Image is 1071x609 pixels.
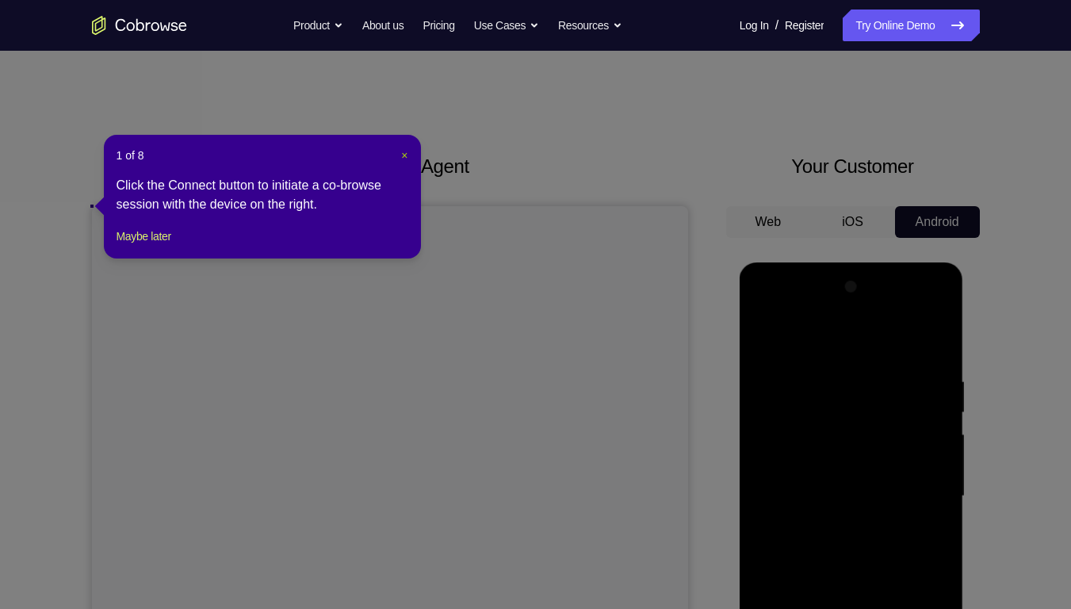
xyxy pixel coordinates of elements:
div: Click the Connect button to initiate a co-browse session with the device on the right. [117,176,408,214]
span: 1 of 8 [117,147,144,163]
button: Close Tour [401,147,407,163]
button: Product [293,10,343,41]
button: Resources [558,10,622,41]
span: × [401,149,407,162]
button: Use Cases [474,10,539,41]
a: Pricing [423,10,454,41]
button: Maybe later [117,227,171,246]
a: Register [785,10,824,41]
a: Try Online Demo [843,10,979,41]
a: Log In [740,10,769,41]
a: About us [362,10,404,41]
a: Go to the home page [92,16,187,35]
span: / [775,16,778,35]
